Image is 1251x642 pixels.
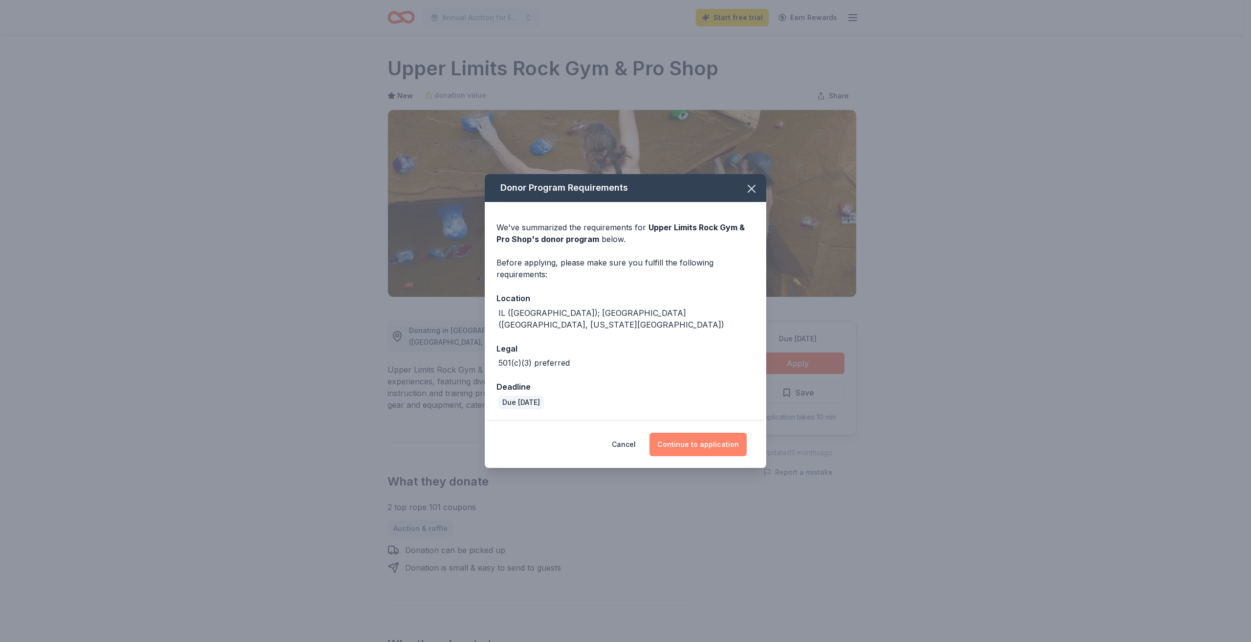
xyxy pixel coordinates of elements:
div: 501(c)(3) preferred [498,357,570,369]
div: Due [DATE] [498,396,544,409]
div: Deadline [496,380,755,393]
div: Location [496,292,755,305]
button: Continue to application [649,433,747,456]
div: Legal [496,342,755,355]
button: Cancel [612,433,636,456]
div: Donor Program Requirements [485,174,766,202]
div: Before applying, please make sure you fulfill the following requirements: [496,257,755,280]
div: IL ([GEOGRAPHIC_DATA]); [GEOGRAPHIC_DATA] ([GEOGRAPHIC_DATA], [US_STATE][GEOGRAPHIC_DATA]) [498,307,755,331]
div: We've summarized the requirements for below. [496,221,755,245]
